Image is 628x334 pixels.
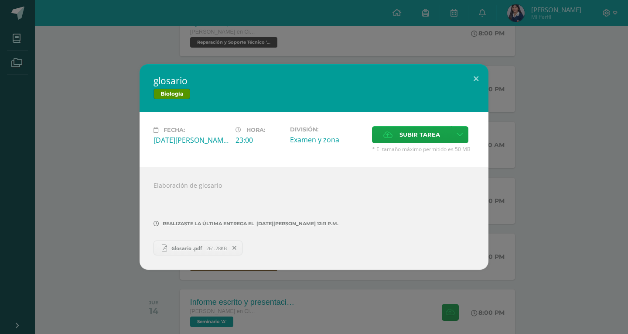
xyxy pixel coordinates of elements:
[290,126,365,133] label: División:
[164,127,185,133] span: Fecha:
[372,145,474,153] span: * El tamaño máximo permitido es 50 MB
[227,243,242,253] span: Remover entrega
[254,224,338,224] span: [DATE][PERSON_NAME] 12:11 p.m.
[235,135,283,145] div: 23:00
[154,89,190,99] span: Biología
[140,167,488,270] div: Elaboración de glosario
[399,127,440,143] span: Subir tarea
[464,64,488,94] button: Close (Esc)
[206,245,227,251] span: 261.28KB
[167,245,206,251] span: Glosario .pdf
[163,220,254,227] span: Realizaste la última entrega el
[246,127,265,133] span: Hora:
[154,241,242,255] a: Glosario .pdf 261.28KB
[290,135,365,145] div: Examen y zona
[154,75,474,87] h2: glosario
[154,135,229,145] div: [DATE][PERSON_NAME]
